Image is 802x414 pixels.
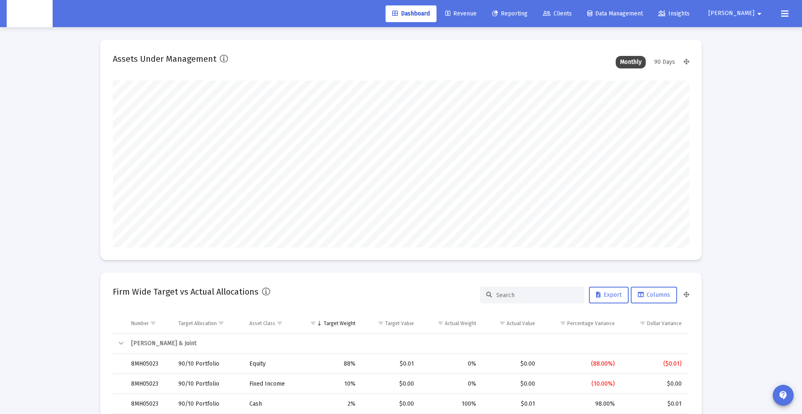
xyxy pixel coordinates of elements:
div: $0.00 [367,380,414,388]
div: 10% [305,380,355,388]
span: [PERSON_NAME] [708,10,754,17]
div: Target Value [385,320,414,327]
div: 2% [305,400,355,408]
td: Cash [244,394,299,414]
td: Column Dollar Variance [621,313,689,333]
a: Reporting [485,5,534,22]
td: Fixed Income [244,374,299,394]
td: Equity [244,354,299,374]
td: 8MH05023 [125,394,173,414]
span: Show filter options for column 'Actual Weight' [437,320,444,326]
span: Show filter options for column 'Target Allocation' [218,320,224,326]
div: Percentage Variance [567,320,615,327]
span: Show filter options for column 'Asset Class' [277,320,283,326]
td: Column Target Allocation [173,313,244,333]
div: 100% [426,400,477,408]
td: Column Target Value [361,313,420,333]
div: $0.00 [488,380,535,388]
span: Dashboard [392,10,430,17]
td: Column Asset Class [244,313,299,333]
span: Show filter options for column 'Actual Value' [499,320,505,326]
mat-icon: contact_support [778,390,788,400]
div: Data grid [113,313,689,414]
td: 8MH05023 [125,374,173,394]
span: Revenue [445,10,477,17]
a: Revenue [439,5,483,22]
div: ($0.01) [627,360,682,368]
span: Show filter options for column 'Percentage Variance' [560,320,566,326]
button: Export [589,287,629,303]
div: $0.00 [627,380,682,388]
span: Insights [658,10,690,17]
td: Collapse [113,334,125,354]
div: $0.01 [367,360,414,368]
div: 90 Days [650,56,679,68]
input: Search [496,292,578,299]
span: Show filter options for column 'Dollar Variance' [640,320,646,326]
div: Target Allocation [178,320,217,327]
div: Target Weight [324,320,355,327]
div: $0.00 [488,360,535,368]
h2: Firm Wide Target vs Actual Allocations [113,285,259,298]
div: $0.00 [367,400,414,408]
div: Actual Value [507,320,535,327]
td: Column Actual Weight [420,313,482,333]
span: Show filter options for column 'Target Value' [378,320,384,326]
span: Data Management [587,10,643,17]
div: $0.01 [488,400,535,408]
a: Dashboard [386,5,437,22]
td: Column Target Weight [299,313,361,333]
mat-icon: arrow_drop_down [754,5,764,22]
div: Dollar Variance [647,320,682,327]
span: Show filter options for column 'Number' [150,320,156,326]
span: Export [596,291,622,298]
h2: Assets Under Management [113,52,216,66]
div: 0% [426,380,477,388]
img: Dashboard [13,5,46,22]
div: (10.00%) [547,380,615,388]
div: 88% [305,360,355,368]
div: [PERSON_NAME] & Joint [131,339,682,348]
div: Actual Weight [445,320,476,327]
button: Columns [631,287,677,303]
div: Asset Class [249,320,275,327]
div: $0.01 [627,400,682,408]
div: Number [131,320,149,327]
td: Column Number [125,313,173,333]
td: Column Actual Value [482,313,541,333]
a: Clients [536,5,579,22]
td: 8MH05023 [125,354,173,374]
td: 90/10 Portfolio [173,394,244,414]
td: 90/10 Portfolio [173,354,244,374]
a: Insights [652,5,696,22]
td: Column Percentage Variance [541,313,621,333]
span: Columns [638,291,670,298]
div: 98.00% [547,400,615,408]
span: Reporting [492,10,528,17]
span: Clients [543,10,572,17]
button: [PERSON_NAME] [698,5,774,22]
span: Show filter options for column 'Target Weight' [310,320,316,326]
div: (88.00%) [547,360,615,368]
td: 90/10 Portfolio [173,374,244,394]
div: Monthly [616,56,646,68]
a: Data Management [581,5,650,22]
div: 0% [426,360,477,368]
